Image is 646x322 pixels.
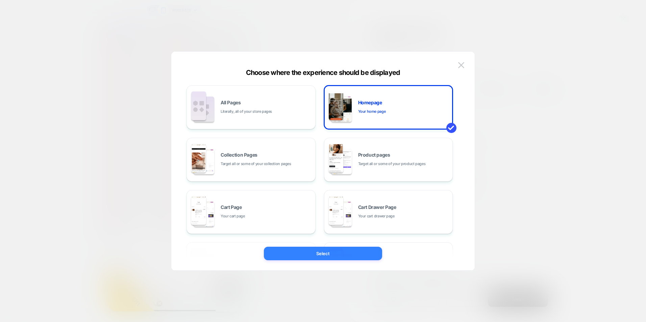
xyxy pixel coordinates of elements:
img: close [458,62,464,68]
span: Product pages [358,153,390,157]
span: Homepage [358,100,382,105]
span: Cart Drawer Page [358,205,396,210]
span: Your cart drawer page [358,213,395,219]
button: Close teaser [46,277,53,284]
inbox-online-store-chat: Shopify online store chat [114,262,128,284]
span: Your home page [358,108,386,115]
span: Target all or some of your product pages [358,161,426,167]
span: Get 10% Off [4,255,35,286]
button: Select [264,247,382,260]
div: Choose where the experience should be displayed [171,69,475,77]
